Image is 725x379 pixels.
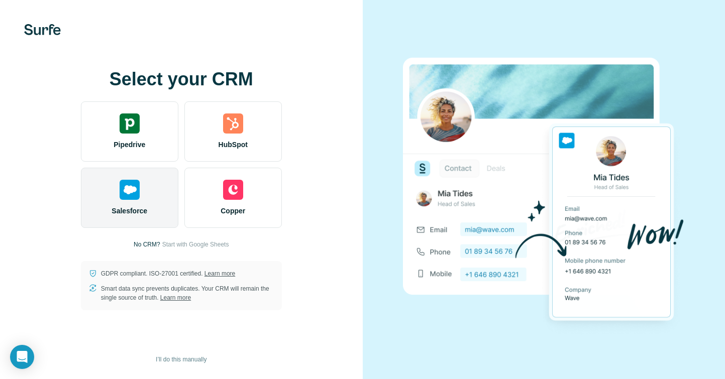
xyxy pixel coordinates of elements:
span: Copper [221,206,245,216]
button: I’ll do this manually [149,352,214,367]
div: Open Intercom Messenger [10,345,34,369]
img: pipedrive's logo [120,113,140,134]
a: Learn more [204,270,235,277]
p: GDPR compliant. ISO-27001 certified. [101,269,235,278]
a: Learn more [160,294,191,301]
span: Pipedrive [114,140,145,150]
p: No CRM? [134,240,160,249]
img: SALESFORCE image [403,41,684,339]
img: copper's logo [223,180,243,200]
span: I’ll do this manually [156,355,206,364]
img: hubspot's logo [223,113,243,134]
span: HubSpot [219,140,248,150]
button: Start with Google Sheets [162,240,229,249]
h1: Select your CRM [81,69,282,89]
img: salesforce's logo [120,180,140,200]
img: Surfe's logo [24,24,61,35]
p: Smart data sync prevents duplicates. Your CRM will remain the single source of truth. [101,284,274,302]
span: Salesforce [112,206,147,216]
